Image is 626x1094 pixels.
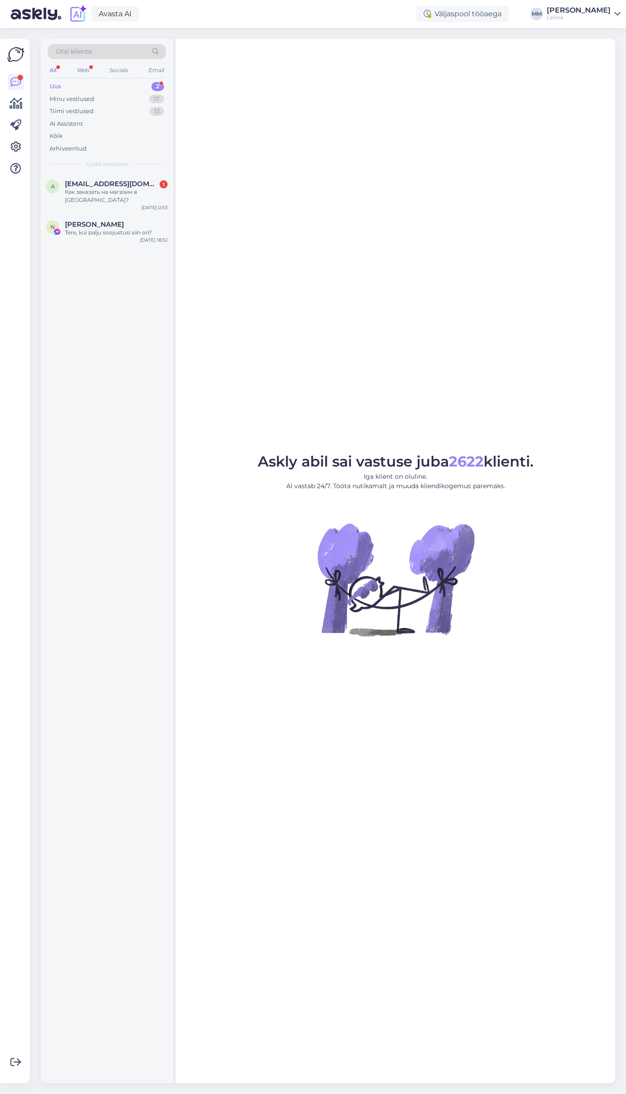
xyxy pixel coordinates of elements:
[7,46,24,63] img: Askly Logo
[416,6,509,22] div: Väljaspool tööaega
[50,82,61,91] div: Uus
[147,64,166,76] div: Email
[547,7,621,21] a: [PERSON_NAME]Lenne
[65,180,159,188] span: alinasyniaieva@gmail.com
[50,107,94,116] div: Tiimi vestlused
[50,144,87,153] div: Arhiveeritud
[150,107,164,116] div: 12
[51,183,55,190] span: a
[50,95,94,104] div: Minu vestlused
[142,204,168,211] div: [DATE] 0:53
[69,5,87,23] img: explore-ai
[50,132,63,141] div: Kõik
[258,453,534,470] span: Askly abil sai vastuse juba klienti.
[91,6,139,22] a: Avasta AI
[86,160,128,168] span: Uued vestlused
[449,453,484,470] b: 2622
[108,64,130,76] div: Socials
[258,472,534,491] p: Iga klient on oluline. AI vastab 24/7. Tööta nutikamalt ja muuda kliendikogemus paremaks.
[547,14,611,21] div: Lenne
[48,64,58,76] div: All
[65,229,168,237] div: Tere, kui palju soojustusi siin on?
[160,180,168,188] div: 1
[547,7,611,14] div: [PERSON_NAME]
[50,119,83,128] div: AI Assistent
[149,95,164,104] div: 17
[75,64,91,76] div: Web
[530,8,543,20] div: MM
[315,498,477,660] img: No Chat active
[65,188,168,204] div: Как заказать на магазин в [GEOGRAPHIC_DATA]?
[65,220,124,229] span: Nadežda Smirnova
[140,237,168,243] div: [DATE] 18:32
[50,224,55,230] span: N
[56,47,92,56] span: Otsi kliente
[151,82,164,91] div: 2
